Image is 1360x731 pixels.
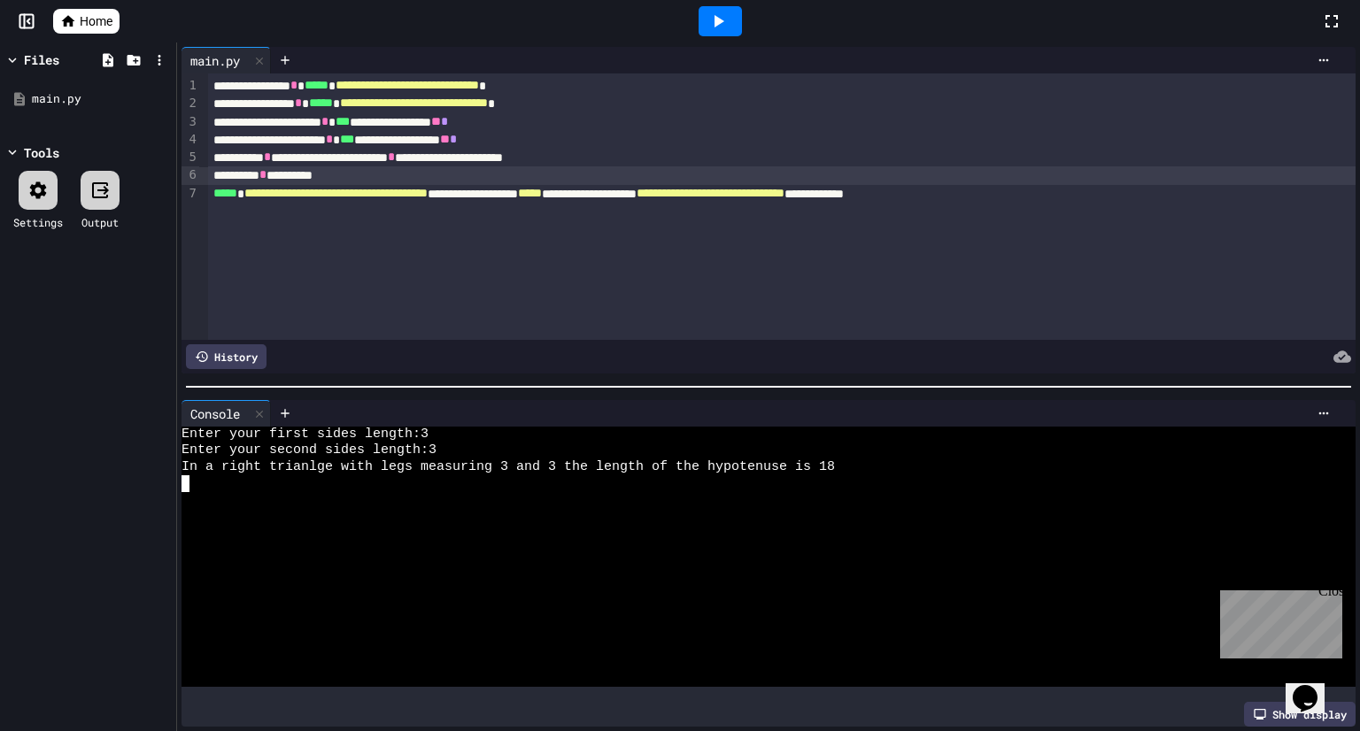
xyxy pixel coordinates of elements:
[182,113,199,131] div: 3
[182,95,199,112] div: 2
[81,214,119,230] div: Output
[182,427,429,442] span: Enter your first sides length:3
[182,149,199,166] div: 5
[24,50,59,69] div: Files
[1286,660,1342,713] iframe: chat widget
[182,459,835,475] span: In a right trianlge with legs measuring 3 and 3 the length of the hypotenuse is 18
[182,404,249,423] div: Console
[1244,702,1356,727] div: Show display
[182,185,199,203] div: 7
[182,51,249,70] div: main.py
[186,344,267,369] div: History
[182,77,199,95] div: 1
[7,7,122,112] div: Chat with us now!Close
[24,143,59,162] div: Tools
[80,12,112,30] span: Home
[182,166,199,184] div: 6
[182,442,437,458] span: Enter your second sides length:3
[32,90,170,108] div: main.py
[182,400,271,427] div: Console
[1213,583,1342,658] iframe: chat widget
[182,131,199,149] div: 4
[53,9,120,34] a: Home
[182,47,271,73] div: main.py
[13,214,63,230] div: Settings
